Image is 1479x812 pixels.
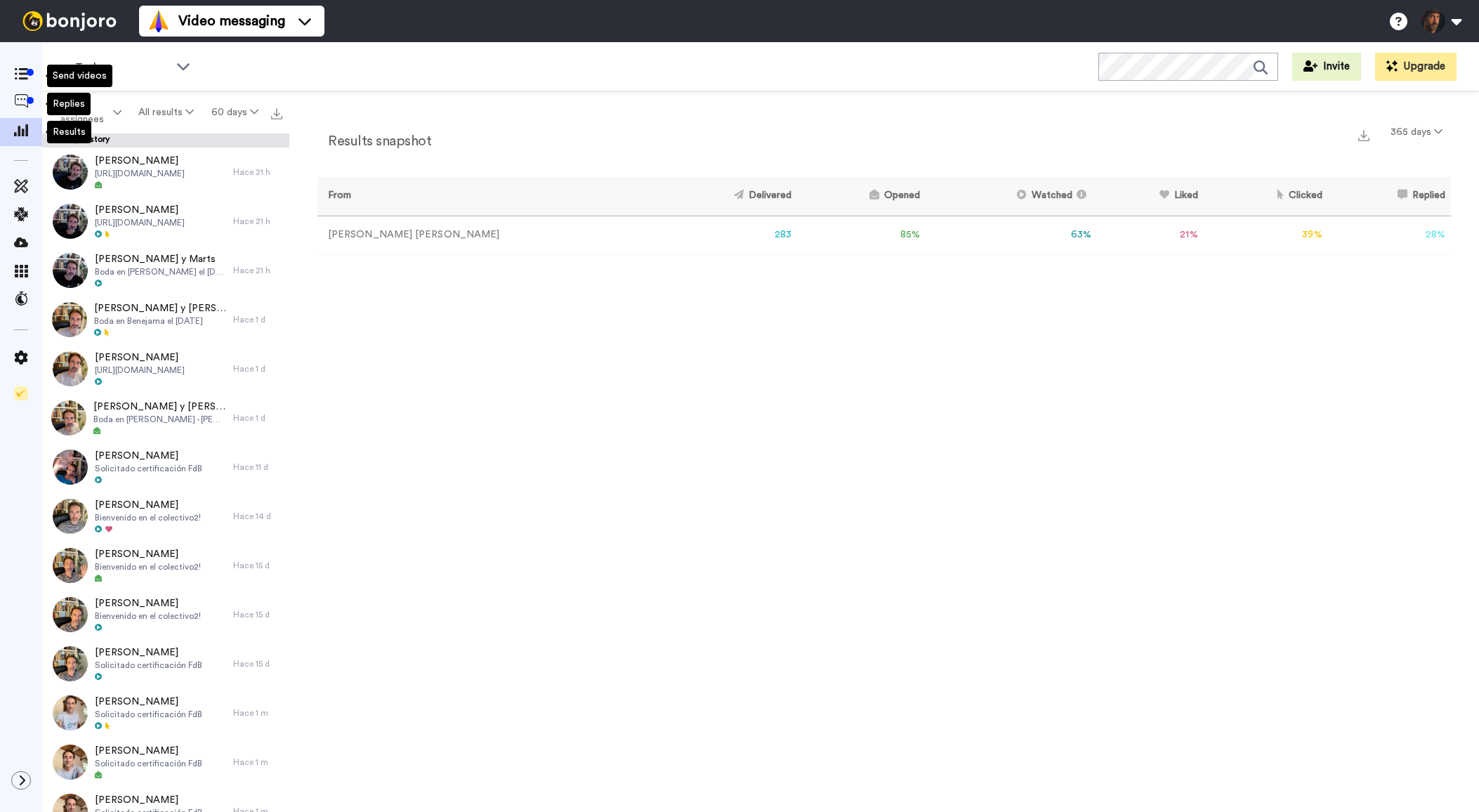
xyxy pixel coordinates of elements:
td: 28 % [1328,216,1451,254]
button: 365 days [1382,119,1451,145]
span: [PERSON_NAME] [95,646,202,660]
td: 283 [657,216,798,254]
span: [PERSON_NAME] [95,596,201,610]
span: Solicitado certificación FdB [95,463,202,474]
button: All results [130,100,202,125]
span: Boda en [PERSON_NAME] - [PERSON_NAME] el [DATE] [93,414,226,425]
a: [PERSON_NAME] y MartsBoda en [PERSON_NAME] el [DATE]Hace 21 h [42,246,289,295]
div: Hace 21 h [233,216,282,227]
span: [PERSON_NAME] y Marts [95,252,226,266]
span: [PERSON_NAME] y [PERSON_NAME] [93,400,226,414]
span: Tasks [75,59,169,76]
img: 13c85d94-2337-4a7f-9b4e-14b337ec55c9-thumb.jpg [53,450,88,485]
a: [PERSON_NAME]Bienvenido en el colectivo2!Hace 15 d [42,590,289,639]
span: [PERSON_NAME] [95,203,185,217]
img: 345aead7-de73-49c8-89da-4b61773a8be2-thumb.jpg [53,745,88,780]
span: Bienvenido en el colectivo2! [95,561,201,572]
span: [PERSON_NAME] y [PERSON_NAME] [94,301,226,315]
button: Upgrade [1375,53,1457,81]
div: Hace 1 d [233,314,282,325]
span: [URL][DOMAIN_NAME] [95,168,185,179]
span: [URL][DOMAIN_NAME] [95,365,185,376]
a: [PERSON_NAME]Solicitado certificación FdBHace 15 d [42,639,289,688]
th: Watched [926,177,1097,216]
span: Bienvenido en el colectivo2! [95,610,201,622]
img: a57bac49-66e4-464f-badb-ec084ec3abdb-thumb.jpg [53,646,88,681]
div: Hace 15 d [233,658,282,669]
th: Liked [1097,177,1204,216]
span: Video messaging [178,11,285,31]
div: Hace 14 d [233,511,282,522]
a: [PERSON_NAME]Bienvenido en el colectivo2!Hace 15 d [42,541,289,590]
button: Invite [1292,53,1361,81]
span: [URL][DOMAIN_NAME] [95,217,185,228]
a: [PERSON_NAME]Bienvenido en el colectivo2!Hace 14 d [42,492,289,541]
button: Export a summary of each team member’s results that match this filter now. [1354,124,1374,145]
img: bj-logo-header-white.svg [17,11,122,31]
div: Send videos [47,65,112,87]
a: [PERSON_NAME][URL][DOMAIN_NAME]Hace 21 h [42,197,289,246]
img: dfd3a4b3-449d-4e2e-b87e-fd977f65854a-thumb.jpg [53,204,88,239]
span: Solicitado certificación FdB [95,758,202,769]
div: Hace 15 d [233,560,282,571]
img: a54f1122-b094-4e6e-8980-32420f257701-thumb.jpg [53,351,88,386]
span: Boda en [PERSON_NAME] el [DATE] [95,266,226,277]
span: [PERSON_NAME] [95,154,185,168]
img: bc325894-4499-4ee3-b707-75c02c3e26db-thumb.jpg [53,548,88,583]
span: [PERSON_NAME] [95,695,202,709]
img: da02fb55-e706-4dda-976a-a5b5ffbc86f6-thumb.jpg [51,400,86,436]
span: [PERSON_NAME] [95,498,201,512]
div: Hace 1 d [233,412,282,424]
th: From [317,177,657,216]
span: Solicitado certificación FdB [95,709,202,720]
th: Replied [1328,177,1451,216]
div: Hace 21 h [233,166,282,178]
div: Hace 1 d [233,363,282,374]
h2: Results snapshot [317,133,431,149]
img: export.svg [1358,130,1369,141]
span: [PERSON_NAME] [95,744,202,758]
button: 60 days [203,100,267,125]
img: 844d5a3f-92de-472f-b9a6-cbd6731b1ed2-thumb.jpg [53,155,88,190]
div: Results [47,121,91,143]
a: [PERSON_NAME]Solicitado certificación FdBHace 11 d [42,443,289,492]
span: [PERSON_NAME] [95,547,201,561]
img: bce5ef24-6920-4fc3-a3d6-808e6f93f7a1-thumb.jpg [53,499,88,534]
div: Hace 15 d [233,609,282,620]
img: 112d84f0-47be-4dbd-9d66-7a6b0455c529-thumb.jpg [52,302,87,337]
td: 39 % [1204,216,1328,254]
div: Hace 11 d [233,461,282,473]
div: Hace 1 m [233,707,282,719]
a: [PERSON_NAME] y [PERSON_NAME]Boda en [PERSON_NAME] - [PERSON_NAME] el [DATE]Hace 1 d [42,393,289,443]
a: [PERSON_NAME][URL][DOMAIN_NAME]Hace 21 h [42,148,289,197]
img: 40a4e510-ce81-47e7-81f3-88b1aa1984d2-thumb.jpg [53,597,88,632]
div: Delivery History [42,133,289,148]
td: 85 % [797,216,926,254]
th: Opened [797,177,926,216]
div: Replies [47,93,91,115]
img: 634a6568-9ea4-4647-9d25-9272ea441ac7-thumb.jpg [53,253,88,288]
a: [PERSON_NAME]Solicitado certificación FdBHace 1 m [42,688,289,738]
span: [PERSON_NAME] [95,449,202,463]
img: export.svg [271,108,282,119]
span: Boda en Benejama el [DATE] [94,315,226,327]
span: [PERSON_NAME] [95,793,202,807]
span: [PERSON_NAME] [95,351,185,365]
div: Hace 21 h [233,265,282,276]
img: vm-color.svg [147,10,170,32]
td: 21 % [1097,216,1204,254]
th: Delivered [657,177,798,216]
th: Clicked [1204,177,1328,216]
img: 5d8232d3-88fa-4170-b255-6b8d9665c586-thumb.jpg [53,695,88,731]
span: Solicitado certificación FdB [95,660,202,671]
a: [PERSON_NAME][URL][DOMAIN_NAME]Hace 1 d [42,344,289,393]
button: Export all results that match these filters now. [267,102,287,123]
img: Checklist.svg [14,386,28,400]
td: [PERSON_NAME] [PERSON_NAME] [317,216,657,254]
td: 63 % [926,216,1097,254]
a: [PERSON_NAME]Solicitado certificación FdBHace 1 m [42,738,289,787]
div: Hace 1 m [233,757,282,768]
span: Bienvenido en el colectivo2! [95,512,201,523]
a: [PERSON_NAME] y [PERSON_NAME]Boda en Benejama el [DATE]Hace 1 d [42,295,289,344]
